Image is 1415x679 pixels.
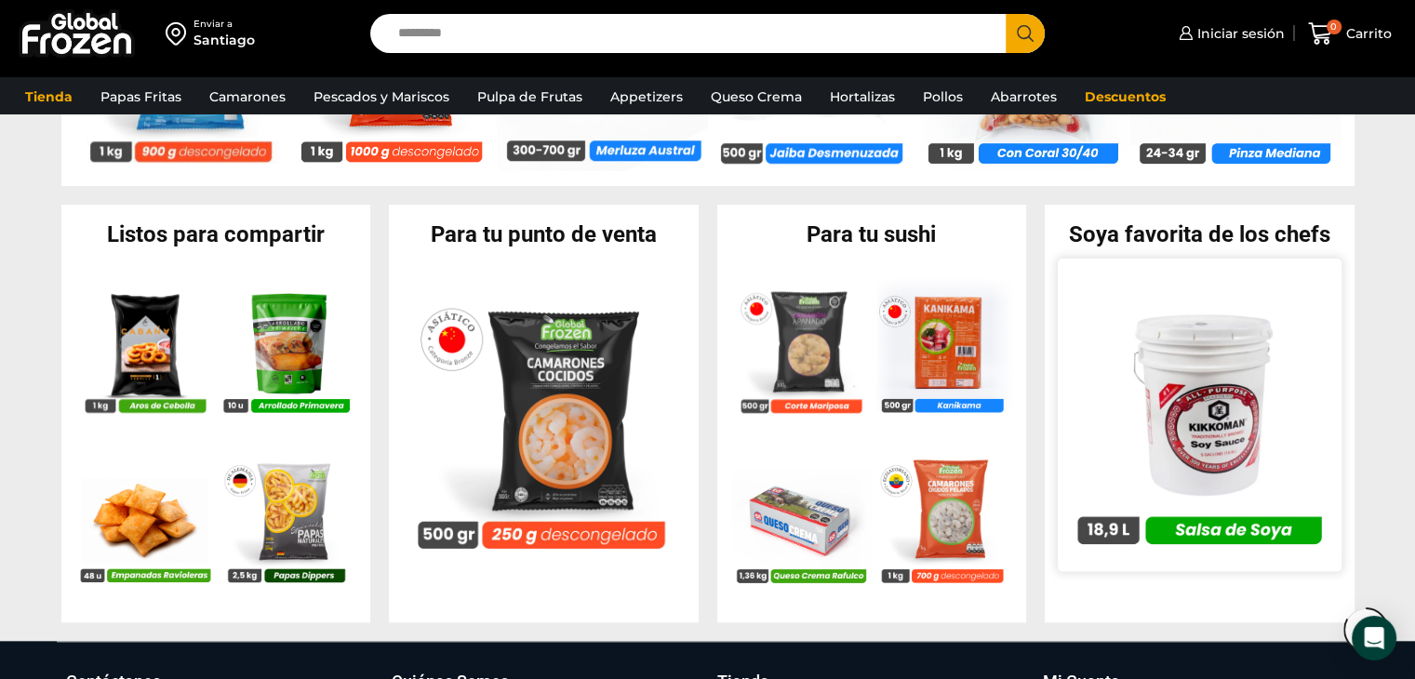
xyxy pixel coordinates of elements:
a: Pollos [914,79,972,114]
h2: Listos para compartir [61,223,371,246]
a: Tienda [16,79,82,114]
div: Santiago [194,31,255,49]
a: Pescados y Mariscos [304,79,459,114]
span: Iniciar sesión [1193,24,1285,43]
h2: Soya favorita de los chefs [1045,223,1355,246]
a: Iniciar sesión [1174,15,1285,52]
a: Descuentos [1075,79,1175,114]
h2: Para tu punto de venta [389,223,699,246]
a: Pulpa de Frutas [468,79,592,114]
a: Abarrotes [981,79,1066,114]
div: Open Intercom Messenger [1352,616,1396,660]
a: Camarones [200,79,295,114]
span: 0 [1327,20,1342,34]
img: address-field-icon.svg [166,18,194,49]
a: Appetizers [601,79,692,114]
a: Hortalizas [821,79,904,114]
a: Queso Crema [701,79,811,114]
a: 0 Carrito [1303,12,1396,56]
div: Enviar a [194,18,255,31]
span: Carrito [1342,24,1392,43]
button: Search button [1006,14,1045,53]
h2: Para tu sushi [717,223,1027,246]
a: Papas Fritas [91,79,191,114]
